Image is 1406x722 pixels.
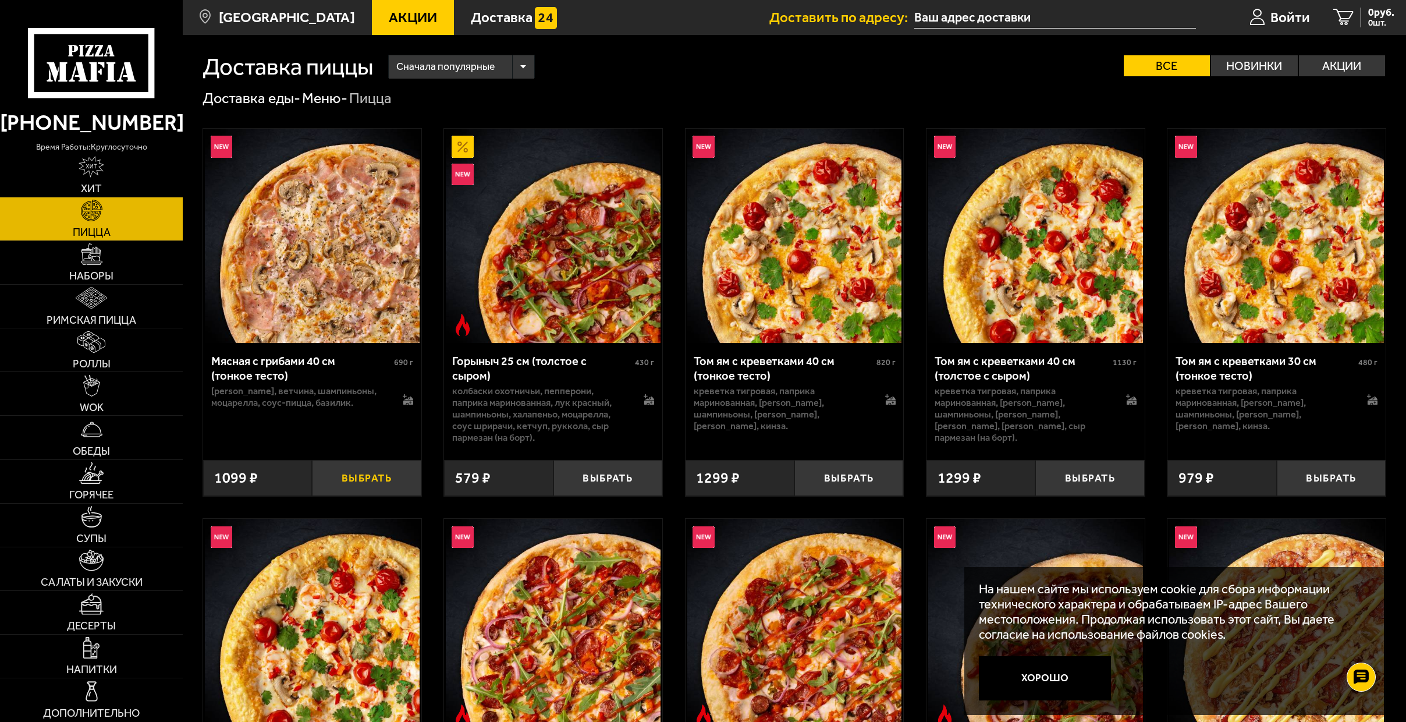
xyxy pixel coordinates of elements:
[1167,129,1386,344] a: НовинкаТом ям с креветками 30 см (тонкое тесто)
[938,470,981,485] span: 1299 ₽
[553,460,662,496] button: Выбрать
[1277,460,1386,496] button: Выбрать
[1176,385,1352,433] p: креветка тигровая, паприка маринованная, [PERSON_NAME], шампиньоны, [PERSON_NAME], [PERSON_NAME],...
[452,314,474,336] img: Острое блюдо
[693,136,715,158] img: Новинка
[687,129,902,344] img: Том ям с креветками 40 см (тонкое тесто)
[67,621,116,632] span: Десерты
[211,136,233,158] img: Новинка
[302,90,347,107] a: Меню-
[73,446,110,457] span: Обеды
[1035,460,1144,496] button: Выбрать
[444,129,662,344] a: АкционныйНовинкаОстрое блюдоГорыныч 25 см (толстое с сыром)
[1299,55,1385,76] label: Акции
[76,533,106,544] span: Супы
[203,55,374,78] h1: Доставка пиццы
[1358,358,1377,367] span: 480 г
[73,359,111,370] span: Роллы
[1211,55,1297,76] label: Новинки
[452,526,474,548] img: Новинка
[394,358,413,367] span: 690 г
[452,136,474,158] img: Акционный
[979,656,1111,700] button: Хорошо
[81,183,102,194] span: Хит
[1368,8,1394,18] span: 0 руб.
[979,582,1364,642] p: На нашем сайте мы используем cookie для сбора информации технического характера и обрабатываем IP...
[203,90,300,107] a: Доставка еды-
[349,89,392,108] div: Пицца
[203,129,421,344] a: НовинкаМясная с грибами 40 см (тонкое тесто)
[914,7,1195,29] input: Ваш адрес доставки
[1169,129,1384,344] img: Том ям с креветками 30 см (тонкое тесто)
[935,385,1112,444] p: креветка тигровая, паприка маринованная, [PERSON_NAME], шампиньоны, [PERSON_NAME], [PERSON_NAME],...
[926,129,1145,344] a: НовинкаТом ям с креветками 40 см (толстое с сыром)
[43,708,140,719] span: Дополнительно
[535,7,557,29] img: 15daf4d41897b9f0e9f617042186c801.svg
[1368,19,1394,27] span: 0 шт.
[389,10,437,24] span: Акции
[935,354,1110,382] div: Том ям с креветками 40 см (толстое с сыром)
[635,358,654,367] span: 430 г
[1175,526,1197,548] img: Новинка
[69,490,113,501] span: Горячее
[452,354,632,382] div: Горыныч 25 см (толстое с сыром)
[1270,10,1310,24] span: Войти
[934,136,956,158] img: Новинка
[452,385,629,444] p: колбаски Охотничьи, пепперони, паприка маринованная, лук красный, шампиньоны, халапеньо, моцарелл...
[73,227,111,238] span: Пицца
[1113,358,1137,367] span: 1130 г
[455,470,491,485] span: 579 ₽
[211,385,388,409] p: [PERSON_NAME], ветчина, шампиньоны, моцарелла, соус-пицца, базилик.
[1175,136,1197,158] img: Новинка
[211,526,233,548] img: Новинка
[211,354,391,382] div: Мясная с грибами 40 см (тонкое тесто)
[694,385,871,433] p: креветка тигровая, паприка маринованная, [PERSON_NAME], шампиньоны, [PERSON_NAME], [PERSON_NAME],...
[41,577,143,588] span: Салаты и закуски
[66,664,117,675] span: Напитки
[312,460,421,496] button: Выбрать
[452,164,474,186] img: Новинка
[694,354,874,382] div: Том ям с креветками 40 см (тонкое тесто)
[696,470,740,485] span: 1299 ₽
[219,10,355,24] span: [GEOGRAPHIC_DATA]
[47,315,136,326] span: Римская пицца
[928,129,1143,344] img: Том ям с креветками 40 см (толстое с сыром)
[205,129,420,344] img: Мясная с грибами 40 см (тонкое тесто)
[214,470,258,485] span: 1099 ₽
[876,358,896,367] span: 820 г
[794,460,903,496] button: Выбрать
[769,10,914,24] span: Доставить по адресу:
[80,402,104,413] span: WOK
[396,53,495,81] span: Сначала популярные
[1178,470,1214,485] span: 979 ₽
[69,271,113,282] span: Наборы
[934,526,956,548] img: Новинка
[693,526,715,548] img: Новинка
[686,129,904,344] a: НовинкаТом ям с креветками 40 см (тонкое тесто)
[1176,354,1355,382] div: Том ям с креветками 30 см (тонкое тесто)
[446,129,661,344] img: Горыныч 25 см (толстое с сыром)
[471,10,532,24] span: Доставка
[1124,55,1210,76] label: Все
